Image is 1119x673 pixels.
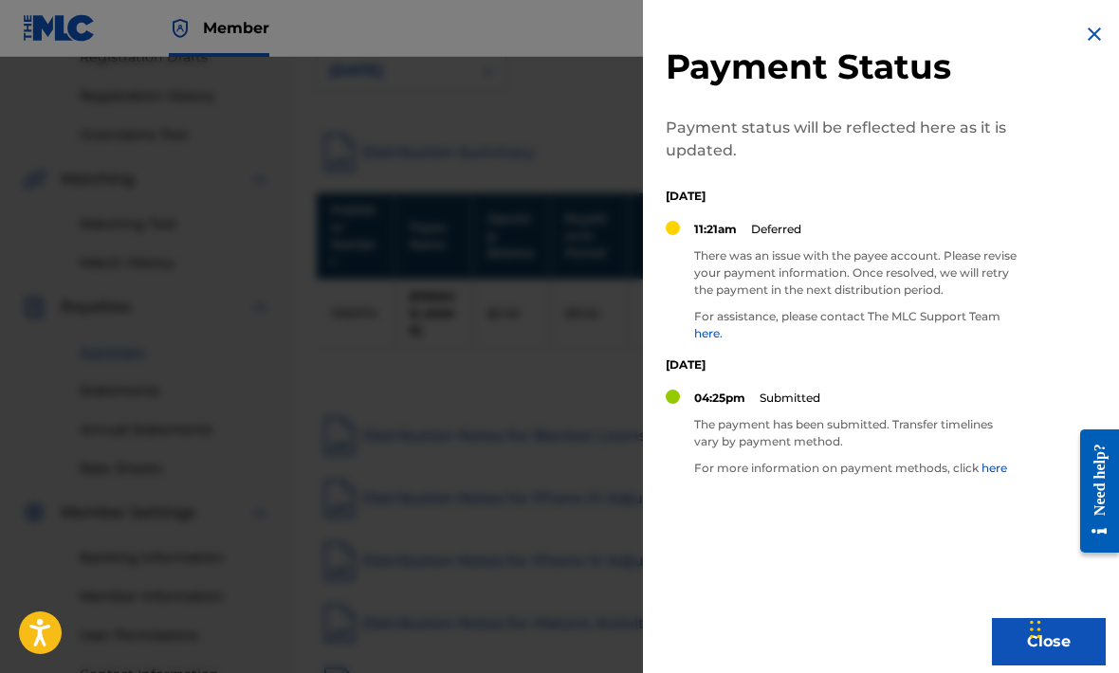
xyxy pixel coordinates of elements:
a: here. [694,326,723,340]
iframe: Chat Widget [1024,582,1119,673]
div: Drag [1030,601,1041,658]
a: here [981,461,1007,475]
p: 11:21am [694,221,737,238]
h2: Payment Status [666,45,1017,88]
iframe: Resource Center [1066,413,1119,570]
span: Member [203,17,269,39]
p: For assistance, please contact The MLC Support Team [694,308,1017,342]
p: Submitted [760,390,820,407]
p: For more information on payment methods, click [694,460,1017,477]
p: There was an issue with the payee account. Please revise your payment information. Once resolved,... [694,247,1017,299]
img: Top Rightsholder [169,17,192,40]
p: The payment has been submitted. Transfer timelines vary by payment method. [694,416,1017,450]
p: [DATE] [666,356,1017,373]
button: Close [992,618,1106,665]
p: Deferred [751,221,801,238]
p: [DATE] [666,188,1017,205]
p: 04:25pm [694,390,745,407]
p: Payment status will be reflected here as it is updated. [666,117,1017,162]
img: MLC Logo [23,14,96,42]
